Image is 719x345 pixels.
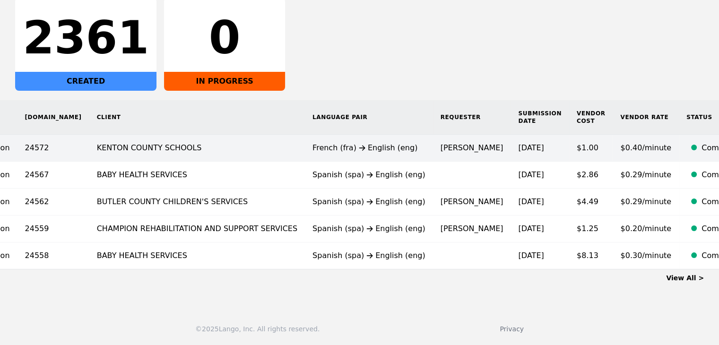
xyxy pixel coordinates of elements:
div: French (fra) English (eng) [312,142,425,154]
time: [DATE] [518,197,544,206]
td: [PERSON_NAME] [433,135,511,162]
td: $1.00 [569,135,613,162]
time: [DATE] [518,143,544,152]
td: 24559 [17,216,89,242]
time: [DATE] [518,170,544,179]
td: BABY HEALTH SERVICES [89,162,305,189]
div: Spanish (spa) English (eng) [312,223,425,234]
td: CHAMPION REHABILITATION AND SUPPORT SERVICES [89,216,305,242]
td: [PERSON_NAME] [433,189,511,216]
span: $0.20/minute [620,224,671,233]
td: 24562 [17,189,89,216]
th: Vendor Rate [613,100,679,135]
div: Spanish (spa) English (eng) [312,250,425,261]
div: CREATED [15,72,156,91]
div: © 2025 Lango, Inc. All rights reserved. [195,324,320,334]
td: [PERSON_NAME] [433,216,511,242]
span: $0.29/minute [620,170,671,179]
a: Privacy [500,325,524,333]
th: Client [89,100,305,135]
td: $4.49 [569,189,613,216]
td: $1.25 [569,216,613,242]
td: BUTLER COUNTY CHILDREN'S SERVICES [89,189,305,216]
th: Language Pair [305,100,433,135]
td: BABY HEALTH SERVICES [89,242,305,269]
td: 24567 [17,162,89,189]
div: 2361 [23,15,149,60]
td: $2.86 [569,162,613,189]
a: View All > [666,274,704,282]
td: 24572 [17,135,89,162]
th: Requester [433,100,511,135]
td: $8.13 [569,242,613,269]
time: [DATE] [518,251,544,260]
span: $0.29/minute [620,197,671,206]
td: 24558 [17,242,89,269]
div: IN PROGRESS [164,72,285,91]
div: Spanish (spa) English (eng) [312,196,425,207]
span: $0.30/minute [620,251,671,260]
th: Submission Date [511,100,569,135]
div: 0 [172,15,277,60]
th: [DOMAIN_NAME] [17,100,89,135]
time: [DATE] [518,224,544,233]
th: Vendor Cost [569,100,613,135]
td: KENTON COUNTY SCHOOLS [89,135,305,162]
span: $0.40/minute [620,143,671,152]
div: Spanish (spa) English (eng) [312,169,425,181]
